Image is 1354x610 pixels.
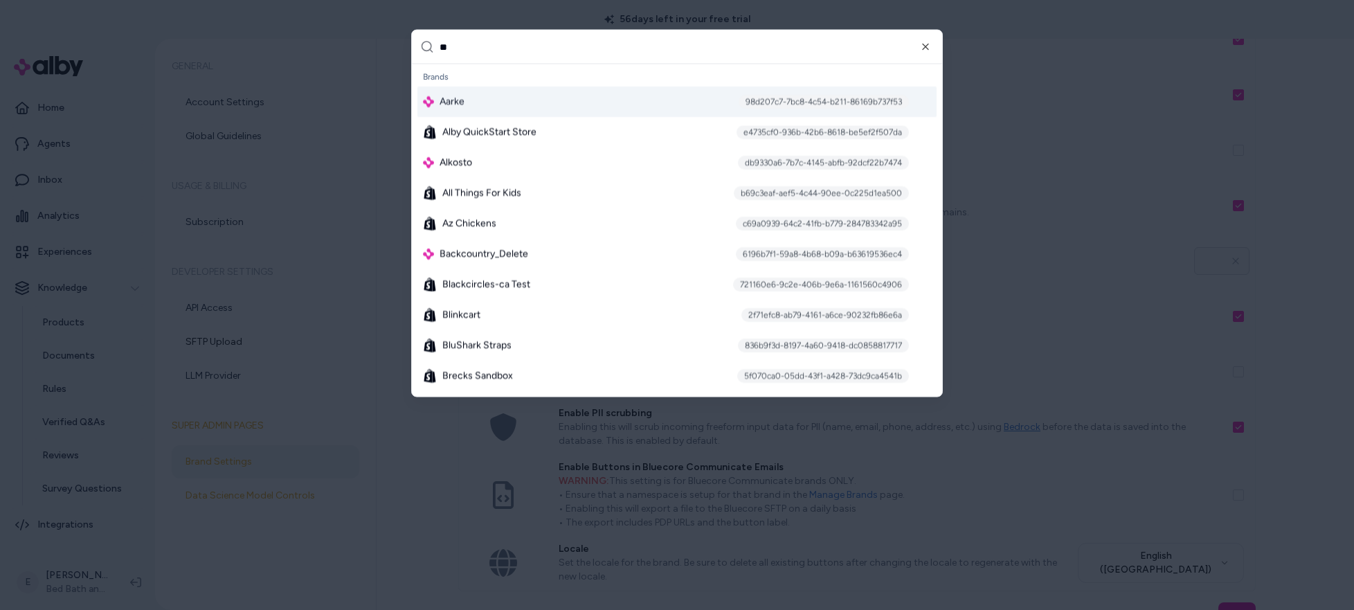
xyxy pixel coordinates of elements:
[738,156,909,170] div: db9330a6-7b7c-4145-abfb-92dcf22b7474
[440,95,464,109] span: Aarke
[423,157,434,168] img: alby Logo
[734,186,909,200] div: b69c3eaf-aef5-4c44-90ee-0c225d1ea500
[417,67,937,87] div: Brands
[737,125,909,139] div: e4735cf0-936b-42b6-8618-be5ef2f507da
[442,369,513,383] span: Brecks Sandbox
[423,96,434,107] img: alby Logo
[442,278,530,291] span: Blackcircles-ca Test
[442,308,480,322] span: Blinkcart
[739,95,909,109] div: 98d207c7-7bc8-4c54-b211-86169b737f53
[440,247,528,261] span: Backcountry_Delete
[736,247,909,261] div: 6196b7f1-59a8-4b68-b09a-b63619536ec4
[736,217,909,231] div: c69a0939-64c2-41fb-b779-284783342a95
[738,339,909,352] div: 836b9f3d-8197-4a60-9418-dc0858817717
[737,369,909,383] div: 5f070ca0-05dd-43f1-a428-73dc9ca4541b
[423,249,434,260] img: alby Logo
[442,217,496,231] span: Az Chickens
[733,278,909,291] div: 721160e6-9c2e-406b-9e6a-1161560c4906
[741,308,909,322] div: 2f71efc8-ab79-4161-a6ce-90232fb86e6a
[442,186,521,200] span: All Things For Kids
[442,339,512,352] span: BluShark Straps
[440,156,472,170] span: Alkosto
[442,125,536,139] span: Alby QuickStart Store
